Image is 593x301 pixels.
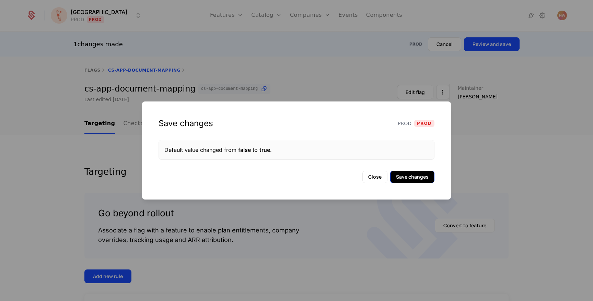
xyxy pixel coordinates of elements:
span: Prod [414,120,434,127]
span: false [238,146,251,153]
span: PROD [398,120,411,127]
button: Close [362,171,387,183]
div: Default value changed from to . [164,146,429,154]
button: Save changes [390,171,434,183]
span: true [259,146,270,153]
div: Save changes [159,118,213,129]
